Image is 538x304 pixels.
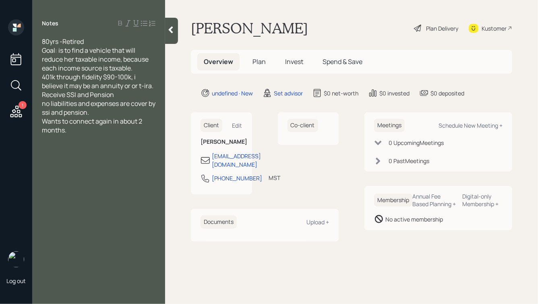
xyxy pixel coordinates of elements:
div: 1 [19,101,27,109]
label: Notes [42,19,58,27]
h6: [PERSON_NAME] [201,139,242,145]
span: Receive SSI and Pension [42,90,114,99]
img: hunter_neumayer.jpg [8,251,24,267]
div: 0 Upcoming Meeting s [389,139,444,147]
div: Upload + [306,218,329,226]
div: $0 net-worth [324,89,358,97]
div: MST [269,174,280,182]
span: 401k through fidelity $90-100k, i believe it may be an annuity or or t-ira. [42,72,153,90]
span: 80yrs -Retired [42,37,84,46]
div: Schedule New Meeting + [439,122,503,129]
div: 0 Past Meeting s [389,157,429,165]
h6: Co-client [288,119,318,132]
h6: Meetings [374,119,405,132]
div: Digital-only Membership + [463,192,503,208]
div: Set advisor [274,89,303,97]
h6: Membership [374,194,412,207]
div: [EMAIL_ADDRESS][DOMAIN_NAME] [212,152,261,169]
span: Overview [204,57,233,66]
div: Kustomer [482,24,507,33]
span: Invest [285,57,303,66]
span: no liabilities and expenses are cover by ssi and pension. [42,99,157,117]
div: $0 invested [379,89,410,97]
h1: [PERSON_NAME] [191,19,308,37]
div: undefined · New [212,89,253,97]
div: [PHONE_NUMBER] [212,174,262,182]
div: No active membership [385,215,443,223]
span: Goal: is to find a vehicle that will reduce her taxable income, because each income source is tax... [42,46,150,72]
span: Spend & Save [323,57,362,66]
span: Wants to connect again in about 2 months. [42,117,143,134]
div: Annual Fee Based Planning + [412,192,456,208]
div: $0 deposited [430,89,464,97]
h6: Documents [201,215,237,229]
div: Plan Delivery [426,24,458,33]
div: Edit [232,122,242,129]
div: Log out [6,277,26,285]
span: Plan [252,57,266,66]
h6: Client [201,119,222,132]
